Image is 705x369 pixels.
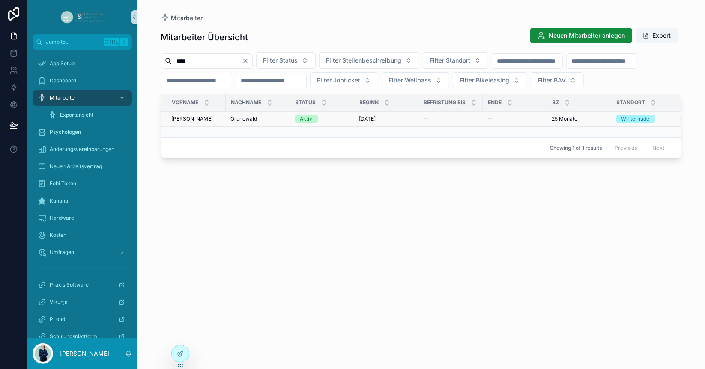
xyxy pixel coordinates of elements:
[296,99,316,106] span: Status
[104,38,119,46] span: Ctrl
[60,10,105,24] img: App logo
[317,76,361,85] span: Filter Jobticket
[621,115,650,123] div: Winterhude
[50,316,65,323] span: PLoud
[531,72,584,88] button: Select Button
[33,176,132,191] a: Fobi Token
[488,115,542,122] a: --
[300,115,313,123] div: Aktiv
[33,124,132,140] a: Psychologen
[50,77,76,84] span: Dashboard
[460,76,510,85] span: Filter Bikeleasing
[424,115,478,122] a: --
[50,129,81,136] span: Psychologen
[423,52,488,69] button: Select Button
[424,99,466,106] span: Befristung bis
[382,72,449,88] button: Select Button
[33,142,132,157] a: Änderungsvereinbarungen
[33,90,132,106] a: Mitarbeiter
[50,281,89,288] span: Praxis Software
[50,333,97,340] span: Schulungsplattform
[172,99,199,106] span: Vorname
[50,146,114,153] span: Änderungsvereinbarungen
[33,227,132,243] a: Kosten
[310,72,378,88] button: Select Button
[60,349,109,358] p: [PERSON_NAME]
[359,115,376,122] span: [DATE]
[552,115,606,122] a: 25 Monate
[43,107,132,123] a: Exportansicht
[231,115,257,122] span: Grunewald
[33,193,132,209] a: Kununu
[453,72,527,88] button: Select Button
[33,34,132,50] button: Jump to...CtrlK
[50,299,68,305] span: Vikunja
[33,210,132,226] a: Hardware
[553,99,559,106] span: BZ
[121,39,128,45] span: K
[50,163,102,170] span: Neuen Arbeitsvertrag
[319,52,419,69] button: Select Button
[50,215,74,221] span: Hardware
[33,277,132,293] a: Praxis Software
[231,99,262,106] span: Nachname
[295,115,349,123] a: Aktiv
[488,99,502,106] span: Ende
[359,115,413,122] a: [DATE]
[33,56,132,71] a: App Setup
[488,115,493,122] span: --
[616,115,670,123] a: Winterhude
[161,31,248,43] h1: Mitarbeiter Übersicht
[326,56,402,65] span: Filter Stellenbeschreibung
[60,112,93,118] span: Exportansicht
[636,28,678,43] button: Export
[360,99,379,106] span: Beginn
[530,28,632,43] button: Neuen Mitarbeiter anlegen
[263,56,298,65] span: Filter Status
[33,294,132,310] a: Vikunja
[256,52,316,69] button: Select Button
[50,197,68,204] span: Kununu
[231,115,285,122] a: Grunewald
[389,76,432,85] span: Filter Wellpass
[33,245,132,260] a: Umfragen
[46,39,100,45] span: Jump to...
[33,73,132,88] a: Dashboard
[33,329,132,344] a: Schulungsplattform
[50,249,74,256] span: Umfragen
[430,56,471,65] span: Filter Standort
[33,159,132,174] a: Neuen Arbeitsvertrag
[33,312,132,327] a: PLoud
[50,232,66,239] span: Kosten
[161,14,203,22] a: Mitarbeiter
[172,115,221,122] a: [PERSON_NAME]
[424,115,429,122] span: --
[27,50,137,338] div: scrollable content
[50,180,76,187] span: Fobi Token
[538,76,566,85] span: Filter BAV
[550,145,602,151] span: Showing 1 of 1 results
[171,14,203,22] span: Mitarbeiter
[549,31,625,40] span: Neuen Mitarbeiter anlegen
[50,60,75,67] span: App Setup
[50,94,77,101] span: Mitarbeiter
[617,99,645,106] span: Standort
[552,115,578,122] span: 25 Monate
[242,57,252,64] button: Clear
[172,115,213,122] span: [PERSON_NAME]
